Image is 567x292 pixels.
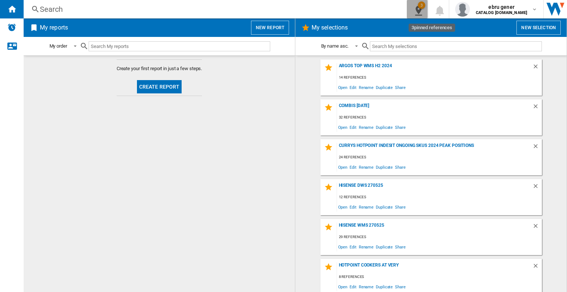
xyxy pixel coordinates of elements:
[337,143,532,153] div: CURRYS HOTPOINT INDESIT ONGOING SKUS 2024 PEAK POSITIONS
[337,262,532,272] div: HOTPOINT COOKERS AT VERY
[337,153,542,162] div: 24 references
[89,41,270,51] input: Search My reports
[337,272,542,282] div: 8 references
[394,82,407,92] span: Share
[310,21,349,35] h2: My selections
[137,80,182,93] button: Create report
[370,41,542,51] input: Search My selections
[375,242,394,252] span: Duplicate
[394,282,407,292] span: Share
[394,122,407,132] span: Share
[394,202,407,212] span: Share
[7,23,16,32] img: alerts-logo.svg
[358,202,375,212] span: Rename
[251,21,289,35] button: New report
[532,63,542,73] div: Delete
[532,143,542,153] div: Delete
[321,43,349,49] div: By name asc.
[337,63,532,73] div: ARGOS TOP WMS H2 2024
[375,82,394,92] span: Duplicate
[348,202,358,212] span: Edit
[337,202,349,212] span: Open
[337,282,349,292] span: Open
[516,21,561,35] button: New selection
[337,113,542,122] div: 32 references
[532,103,542,113] div: Delete
[532,223,542,233] div: Delete
[348,282,358,292] span: Edit
[337,183,532,193] div: HISENSE DWs 270525
[375,162,394,172] span: Duplicate
[532,183,542,193] div: Delete
[38,21,69,35] h2: My reports
[476,10,527,15] b: CATALOG [DOMAIN_NAME]
[532,262,542,272] div: Delete
[375,282,394,292] span: Duplicate
[418,1,425,9] div: 3
[476,3,527,11] span: ebru gener
[337,242,349,252] span: Open
[455,2,470,17] img: profile.jpg
[117,65,202,72] span: Create your first report in just a few steps.
[337,122,349,132] span: Open
[348,162,358,172] span: Edit
[358,282,375,292] span: Rename
[394,162,407,172] span: Share
[40,4,388,14] div: Search
[49,43,67,49] div: My order
[337,233,542,242] div: 29 references
[348,122,358,132] span: Edit
[358,82,375,92] span: Rename
[348,242,358,252] span: Edit
[358,162,375,172] span: Rename
[394,242,407,252] span: Share
[337,193,542,202] div: 12 references
[337,103,532,113] div: COMBIS [DATE]
[337,82,349,92] span: Open
[337,73,542,82] div: 14 references
[337,162,349,172] span: Open
[375,122,394,132] span: Duplicate
[358,242,375,252] span: Rename
[358,122,375,132] span: Rename
[337,223,532,233] div: HISENSE WMs 270525
[375,202,394,212] span: Duplicate
[348,82,358,92] span: Edit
